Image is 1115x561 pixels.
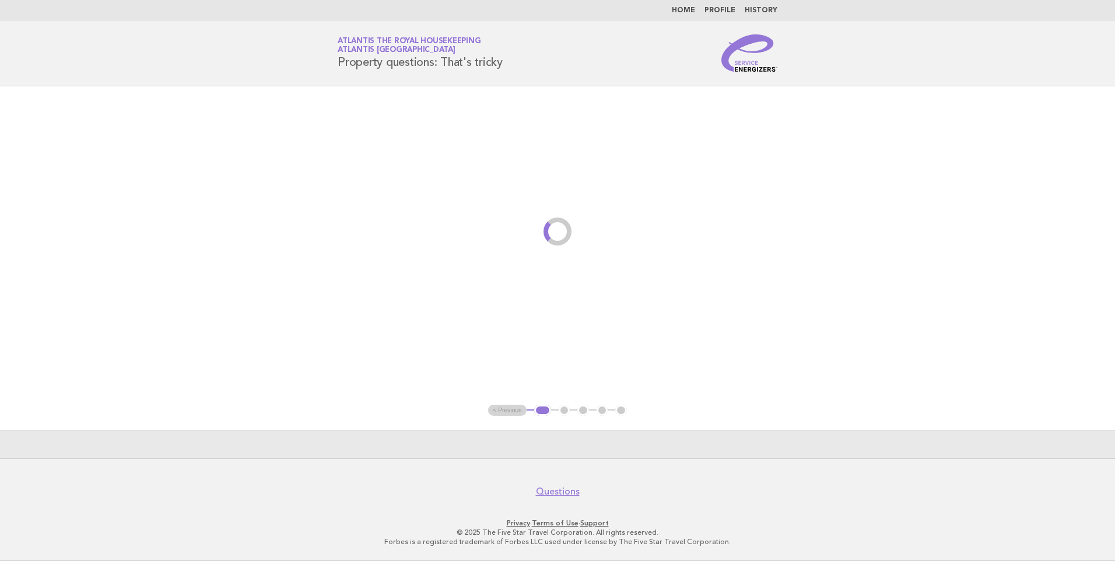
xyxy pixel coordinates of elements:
a: Support [580,519,609,527]
a: Privacy [507,519,530,527]
span: Atlantis [GEOGRAPHIC_DATA] [338,47,455,54]
h1: Property questions: That's tricky [338,38,503,68]
p: Forbes is a registered trademark of Forbes LLC used under license by The Five Star Travel Corpora... [201,537,914,546]
p: · · [201,518,914,528]
a: Profile [704,7,735,14]
a: Questions [536,486,580,497]
a: History [745,7,777,14]
p: © 2025 The Five Star Travel Corporation. All rights reserved. [201,528,914,537]
img: Service Energizers [721,34,777,72]
a: Home [672,7,695,14]
a: Terms of Use [532,519,578,527]
a: Atlantis the Royal HousekeepingAtlantis [GEOGRAPHIC_DATA] [338,37,481,54]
